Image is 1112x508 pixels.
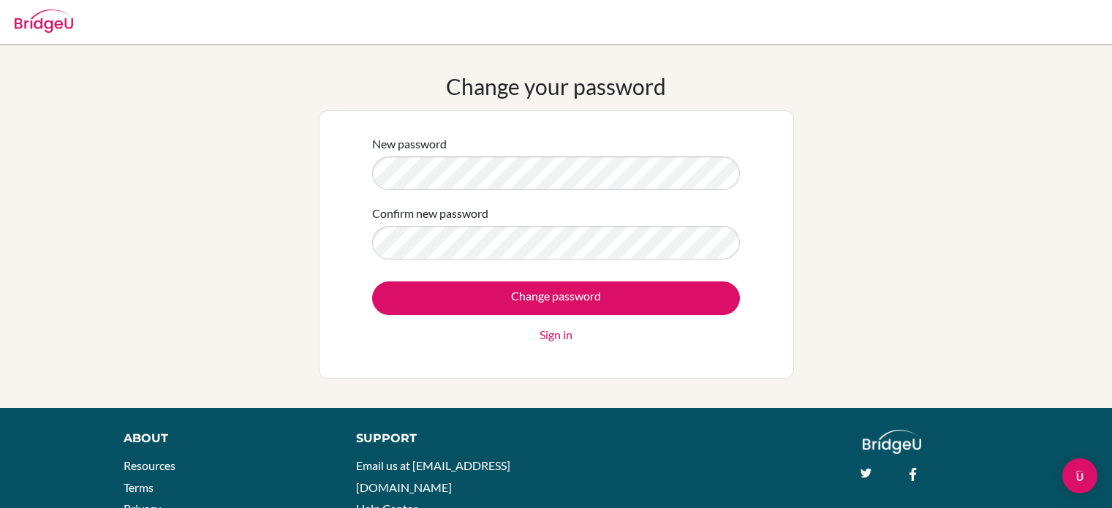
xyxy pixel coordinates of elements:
[124,458,175,472] a: Resources
[124,430,323,447] div: About
[124,480,154,494] a: Terms
[372,281,740,315] input: Change password
[372,205,488,222] label: Confirm new password
[356,458,510,494] a: Email us at [EMAIL_ADDRESS][DOMAIN_NAME]
[540,326,572,344] a: Sign in
[15,10,73,33] img: Bridge-U
[1062,458,1097,493] div: Open Intercom Messenger
[863,430,922,454] img: logo_white@2x-f4f0deed5e89b7ecb1c2cc34c3e3d731f90f0f143d5ea2071677605dd97b5244.png
[356,430,540,447] div: Support
[372,135,447,153] label: New password
[446,73,666,99] h1: Change your password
